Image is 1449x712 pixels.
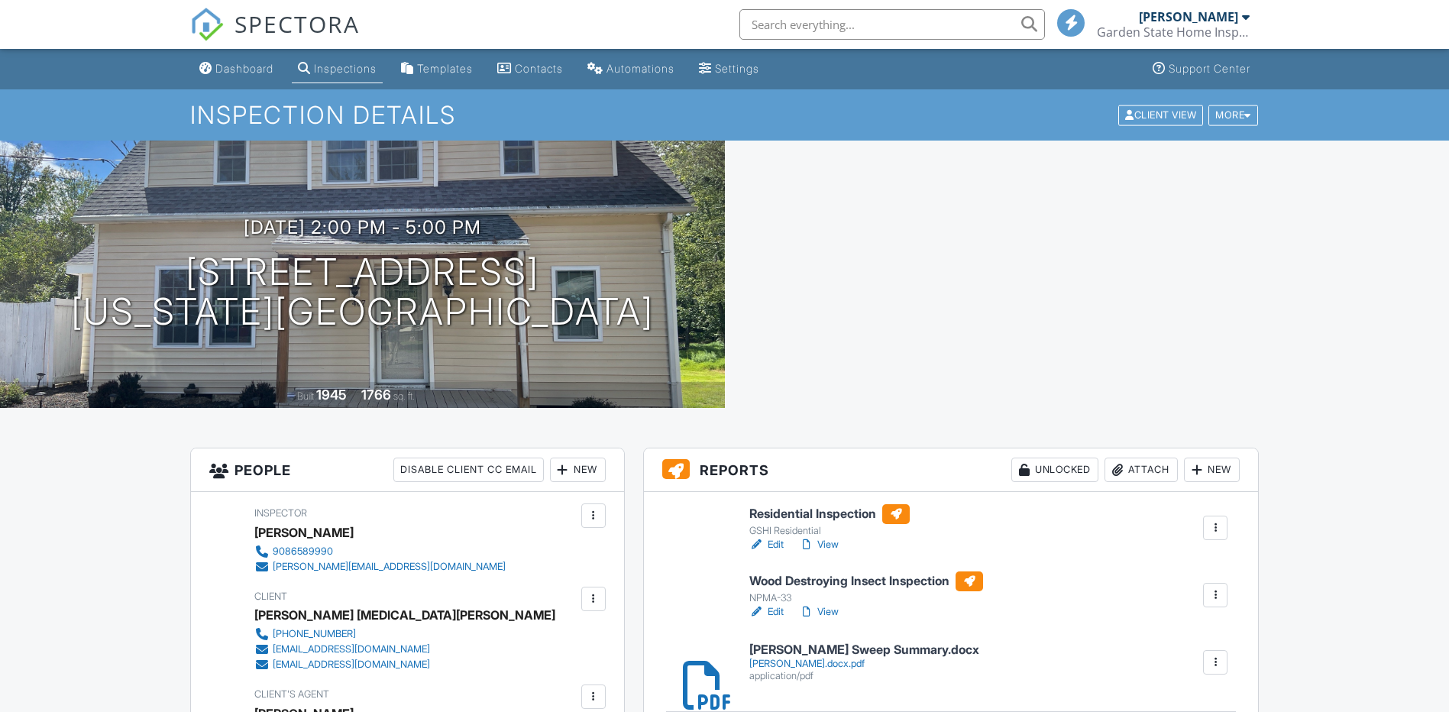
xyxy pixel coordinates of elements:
div: [EMAIL_ADDRESS][DOMAIN_NAME] [273,659,430,671]
div: Disable Client CC Email [393,458,544,482]
div: Client View [1118,105,1203,125]
div: [PERSON_NAME] [254,521,354,544]
a: View [799,604,839,620]
div: [PERSON_NAME] [MEDICAL_DATA][PERSON_NAME] [254,604,555,626]
a: [PERSON_NAME][EMAIL_ADDRESS][DOMAIN_NAME] [254,559,506,574]
div: 9086589990 [273,545,333,558]
div: Attach [1105,458,1178,482]
a: Wood Destroying Insect Inspection NPMA-33 [749,571,983,605]
a: [PHONE_NUMBER] [254,626,543,642]
a: 9086589990 [254,544,506,559]
a: Residential Inspection GSHI Residential [749,504,910,538]
a: Settings [693,55,765,83]
h1: Inspection Details [190,102,1260,128]
div: Support Center [1169,62,1250,75]
a: Templates [395,55,479,83]
div: 1945 [316,387,347,403]
a: Inspections [292,55,383,83]
div: Contacts [515,62,563,75]
a: [EMAIL_ADDRESS][DOMAIN_NAME] [254,642,543,657]
h3: [DATE] 2:00 pm - 5:00 pm [244,217,481,238]
div: 1766 [361,387,391,403]
a: Automations (Basic) [581,55,681,83]
h6: [PERSON_NAME] Sweep Summary.docx [749,643,979,657]
div: Dashboard [215,62,273,75]
a: Contacts [491,55,569,83]
h6: Wood Destroying Insect Inspection [749,571,983,591]
div: [PERSON_NAME].docx.pdf [749,658,979,670]
a: [EMAIL_ADDRESS][DOMAIN_NAME] [254,657,543,672]
div: GSHI Residential [749,525,910,537]
span: Inspector [254,507,307,519]
div: Automations [606,62,674,75]
div: New [550,458,606,482]
div: New [1184,458,1240,482]
span: SPECTORA [234,8,360,40]
div: Inspections [314,62,377,75]
a: View [799,537,839,552]
a: [PERSON_NAME] Sweep Summary.docx [PERSON_NAME].docx.pdf application/pdf [749,643,979,682]
a: Client View [1117,108,1207,120]
div: [PERSON_NAME] [1139,9,1238,24]
div: [EMAIL_ADDRESS][DOMAIN_NAME] [273,643,430,655]
div: Unlocked [1011,458,1098,482]
div: Templates [417,62,473,75]
img: The Best Home Inspection Software - Spectora [190,8,224,41]
div: [PERSON_NAME][EMAIL_ADDRESS][DOMAIN_NAME] [273,561,506,573]
span: Client's Agent [254,688,329,700]
h3: People [191,448,624,492]
a: Edit [749,604,784,620]
div: Garden State Home Inspectors, LLC [1097,24,1250,40]
a: Dashboard [193,55,280,83]
div: application/pdf [749,670,979,682]
a: Support Center [1147,55,1257,83]
h6: Residential Inspection [749,504,910,524]
div: [PHONE_NUMBER] [273,628,356,640]
div: Settings [715,62,759,75]
a: Edit [749,537,784,552]
a: SPECTORA [190,21,360,53]
span: sq. ft. [393,390,415,402]
span: Client [254,591,287,602]
input: Search everything... [739,9,1045,40]
span: Built [297,390,314,402]
h3: Reports [644,448,1259,492]
div: More [1208,105,1258,125]
h1: [STREET_ADDRESS] [US_STATE][GEOGRAPHIC_DATA] [71,252,654,333]
div: NPMA-33 [749,592,983,604]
